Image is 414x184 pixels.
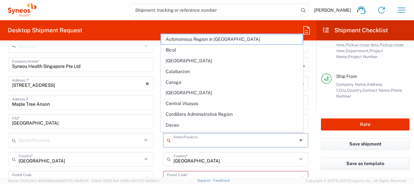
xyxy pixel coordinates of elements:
[346,48,369,53] span: Department,
[8,26,82,34] h2: Desktop Shipment Request
[346,42,380,47] span: Pickup close date,
[339,88,347,93] span: City,
[161,131,302,141] span: Eastern Visayas
[321,158,409,170] button: Save as template
[347,88,363,93] span: Country,
[62,179,89,183] span: [DATE] 09:50:51
[314,7,351,13] span: [PERSON_NAME]
[197,178,214,182] a: Support
[161,45,302,55] span: Bicol
[161,88,302,98] span: [GEOGRAPHIC_DATA]
[363,88,391,93] span: Contact Name,
[161,67,302,77] span: Calabarzon
[348,54,378,59] span: Project Number
[321,138,409,150] button: Save shipment
[161,99,302,109] span: Central Visayas
[161,109,302,119] span: Cordillera Administrative Region
[130,4,299,16] input: Shipment, tracking or reference number
[322,26,388,34] h2: Shipment Checklist
[306,178,406,184] span: Copyright © [DATE]-[DATE] Agistix Inc., All Rights Reserved
[161,120,302,130] span: Davao
[336,82,367,87] span: Company Name,
[133,179,159,183] span: [DATE] 09:39:01
[161,77,302,87] span: Caraga
[8,179,89,183] span: Server: 2025.19.0-49328d0a35e
[336,74,357,79] span: Ship From
[91,179,159,183] span: Client: 2025.19.0-129fbcf
[213,178,230,182] a: Feedback
[161,56,302,66] span: [GEOGRAPHIC_DATA]
[321,118,409,130] button: Rate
